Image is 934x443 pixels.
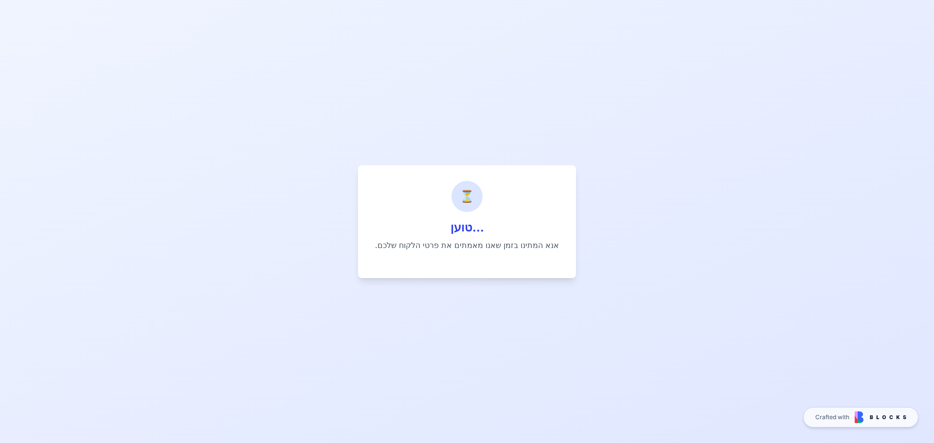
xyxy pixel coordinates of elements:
[374,239,560,251] p: אנא המתינו בזמן שאנו מאמתים את פרטי הלקוח שלכם.
[374,220,560,235] h2: טוען...
[855,411,906,423] img: Blocks
[460,189,474,204] span: ⏳
[815,413,849,421] span: Crafted with
[803,407,918,427] a: Crafted with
